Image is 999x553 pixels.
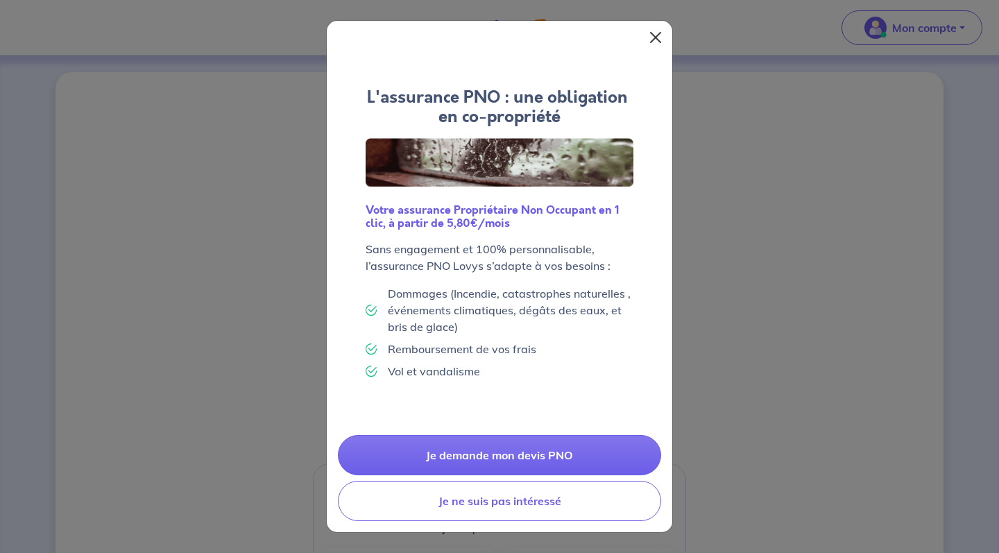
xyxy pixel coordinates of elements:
h4: L'assurance PNO : une obligation en co-propriété [366,87,633,128]
img: Logo Lovys [366,138,633,187]
button: Close [644,26,667,49]
h6: Votre assurance Propriétaire Non Occupant en 1 clic, à partir de 5,80€/mois [366,203,633,230]
p: Sans engagement et 100% personnalisable, l’assurance PNO Lovys s’adapte à vos besoins : [366,241,633,274]
button: Je ne suis pas intéressé [338,481,661,521]
p: Dommages (Incendie, catastrophes naturelles , événements climatiques, dégâts des eaux, et bris de... [388,285,633,335]
p: Remboursement de vos frais [388,341,536,357]
p: Vol et vandalisme [388,363,480,380]
a: Je demande mon devis PNO [338,435,661,475]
